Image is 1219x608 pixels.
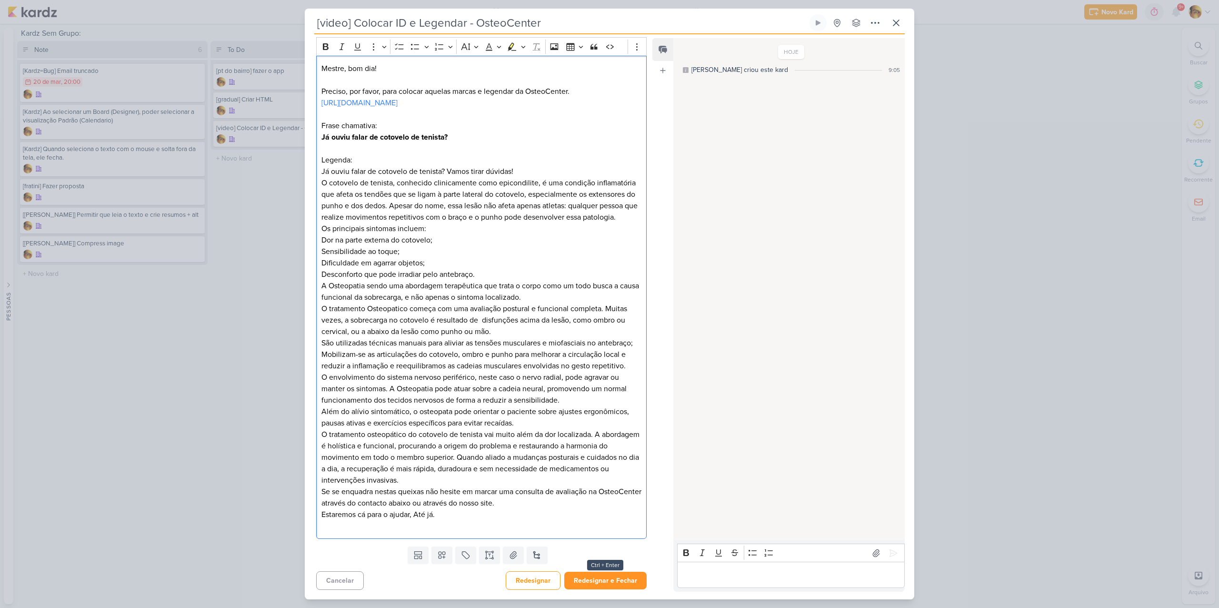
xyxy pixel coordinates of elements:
p: Estaremos cá para o ajudar, Até já. [321,509,641,520]
p: Legenda: [321,154,641,166]
button: Redesignar [506,571,560,590]
input: Kard Sem Título [314,14,808,31]
div: Ligar relógio [814,19,822,27]
div: Editor toolbar [677,544,905,562]
div: 9:05 [889,66,900,74]
p: Já ouviu falar de cotovelo de tenista? Vamos tirar dúvidas! [321,166,641,177]
div: [PERSON_NAME] criou este kard [691,65,788,75]
p: Se se enquadra nestas queixas não hesite em marcar uma consulta de avaliação na OsteoCenter atrav... [321,486,641,509]
div: Editor toolbar [316,37,647,56]
button: Cancelar [316,571,364,590]
p: A Osteopatia sendo uma abordagem terapêutica que trata o corpo como um todo busca a causa funcion... [321,280,641,303]
p: São utilizadas técnicas manuais para aliviar as tensões musculares e miofasciais no antebraço; Mo... [321,337,641,372]
p: Além do alívio sintomático, o osteopata pode orientar o paciente sobre ajustes ergonômicos, pausa... [321,406,641,429]
a: [URL][DOMAIN_NAME] [321,98,398,108]
p: Preciso, por favor, para colocar aquelas marcas e legendar da OsteoCenter. [321,86,641,97]
p: Mestre, bom dia! [321,63,641,74]
div: Editor editing area: main [316,56,647,539]
p: Frase chamativa: [321,120,641,132]
button: Redesignar e Fechar [564,572,647,589]
strong: Já ouviu falar de cotovelo de tenista? [321,132,448,142]
p: Os principais sintomas incluem: Dor na parte externa do cotovelo; Sensibilidade ao toque; Dificul... [321,223,641,280]
p: O tratamento osteopático do cotovelo de tenista vai muito além da dor localizada. A abordagem é h... [321,429,641,486]
p: O cotovelo de tenista, conhecido clinicamente como epicondilite, é uma condição inflamatória que ... [321,177,641,223]
p: O tratamento Osteopatico começa com uma avaliação postural e funcional completa. Muitas vezes, a ... [321,303,641,337]
div: Editor editing area: main [677,562,905,588]
p: O envolvimento do sistema nervoso periférico, neste caso o nervo radial, pode agravar ou manter o... [321,372,641,406]
div: Ctrl + Enter [587,560,623,570]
